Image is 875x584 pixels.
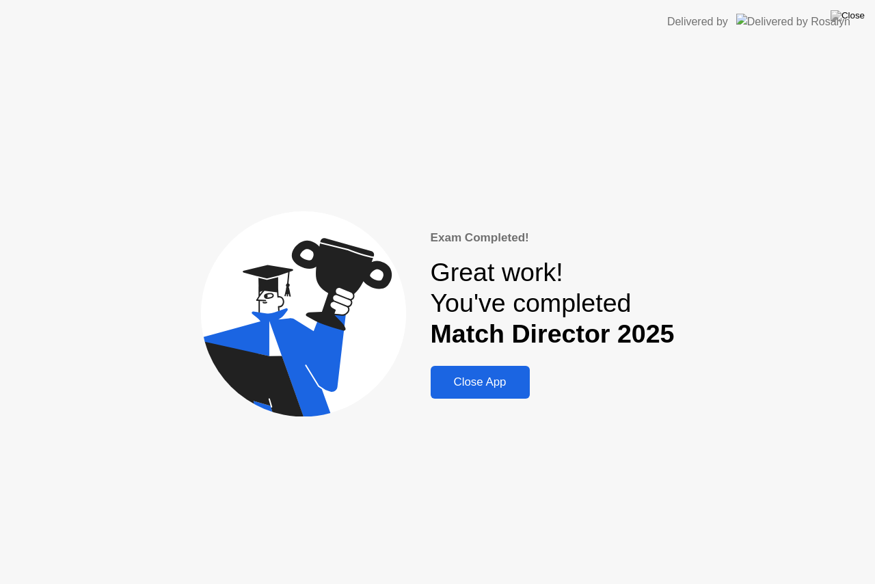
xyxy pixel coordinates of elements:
div: Close App [435,375,526,389]
img: Close [831,10,865,21]
img: Delivered by Rosalyn [736,14,850,29]
button: Close App [431,366,530,399]
div: Great work! You've completed [431,257,675,349]
b: Match Director 2025 [431,319,675,348]
div: Exam Completed! [431,229,675,247]
div: Delivered by [667,14,728,30]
